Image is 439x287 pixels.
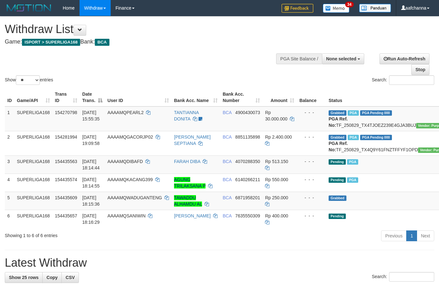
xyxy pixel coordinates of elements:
[174,177,206,188] a: AGUNG TRILAKSANA P
[5,23,286,36] h1: Withdraw List
[235,195,260,200] span: Copy 6871958201 to clipboard
[42,272,62,283] a: Copy
[347,159,358,165] span: Marked by aafsoycanthlai
[282,4,313,13] img: Feedback.jpg
[262,88,297,106] th: Amount: activate to sort column ascending
[345,2,354,7] span: 34
[55,110,77,115] span: 154270798
[5,174,14,192] td: 4
[5,131,14,155] td: 2
[55,195,77,200] span: 154435609
[14,192,52,210] td: SUPERLIGA168
[82,110,100,121] span: [DATE] 15:55:35
[265,110,287,121] span: Rp 30.000.000
[223,134,232,140] span: BCA
[55,159,77,164] span: 154435563
[265,159,288,164] span: Rp 513.150
[417,230,434,241] a: Next
[372,272,434,282] label: Search:
[52,88,80,106] th: Trans ID: activate to sort column ascending
[299,109,324,116] div: - - -
[329,177,346,183] span: Pending
[108,213,146,218] span: AAAAMQSANIWIN
[14,88,52,106] th: Game/API: activate to sort column ascending
[265,195,288,200] span: Rp 250.000
[105,88,171,106] th: User ID: activate to sort column ascending
[5,230,178,239] div: Showing 1 to 6 of 6 entries
[389,272,434,282] input: Search:
[108,110,144,115] span: AAAAMQPEARL2
[82,177,100,188] span: [DATE] 18:14:55
[347,177,358,183] span: Marked by aafsoycanthlai
[14,174,52,192] td: SUPERLIGA168
[360,110,392,116] span: PGA Pending
[5,210,14,228] td: 6
[329,195,346,201] span: Grabbed
[46,275,58,280] span: Copy
[235,177,260,182] span: Copy 6140266211 to clipboard
[55,134,77,140] span: 154281994
[14,106,52,131] td: SUPERLIGA168
[299,134,324,140] div: - - -
[381,230,407,241] a: Previous
[235,134,260,140] span: Copy 8851135898 to clipboard
[5,192,14,210] td: 5
[22,39,80,46] span: ISPORT > SUPERLIGA168
[5,272,43,283] a: Show 25 rows
[359,4,391,12] img: panduan.png
[235,110,260,115] span: Copy 4900430073 to clipboard
[326,56,356,61] span: None selected
[5,106,14,131] td: 1
[9,275,38,280] span: Show 25 rows
[223,110,232,115] span: BCA
[299,195,324,201] div: - - -
[108,177,153,182] span: AAAAMQKACANG399
[55,213,77,218] span: 154435657
[265,213,288,218] span: Rp 400.000
[80,88,105,106] th: Date Trans.: activate to sort column descending
[235,159,260,164] span: Copy 4070288350 to clipboard
[14,210,52,228] td: SUPERLIGA168
[380,53,429,64] a: Run Auto-Refresh
[323,4,350,13] img: Button%20Memo.svg
[5,3,53,13] img: MOTION_logo.png
[5,88,14,106] th: ID
[299,158,324,165] div: - - -
[82,134,100,146] span: [DATE] 19:09:58
[235,213,260,218] span: Copy 7635550309 to clipboard
[174,213,211,218] a: [PERSON_NAME]
[5,155,14,174] td: 3
[95,39,109,46] span: BCA
[14,155,52,174] td: SUPERLIGA168
[276,53,322,64] div: PGA Site Balance /
[265,134,292,140] span: Rp 2.400.000
[223,159,232,164] span: BCA
[5,75,53,85] label: Show entries
[322,53,364,64] button: None selected
[329,141,348,152] b: PGA Ref. No:
[66,275,75,280] span: CSV
[174,110,199,121] a: TANTIANNA DONITA
[329,159,346,165] span: Pending
[108,134,153,140] span: AAAAMQGACORJP02
[174,195,202,207] a: TAWADDU ALHAMDU AL
[223,195,232,200] span: BCA
[223,213,232,218] span: BCA
[348,135,359,140] span: Marked by aafnonsreyleab
[297,88,326,106] th: Balance
[329,214,346,219] span: Pending
[299,213,324,219] div: - - -
[61,272,79,283] a: CSV
[372,75,434,85] label: Search:
[174,134,211,146] a: [PERSON_NAME] SEPTIANA
[82,159,100,170] span: [DATE] 18:14:44
[360,135,392,140] span: PGA Pending
[406,230,417,241] a: 1
[223,177,232,182] span: BCA
[82,195,100,207] span: [DATE] 18:15:36
[329,110,346,116] span: Grabbed
[174,159,200,164] a: FARAH DIBA
[329,116,348,128] b: PGA Ref. No:
[389,75,434,85] input: Search:
[265,177,288,182] span: Rp 550.000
